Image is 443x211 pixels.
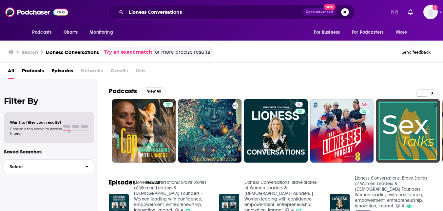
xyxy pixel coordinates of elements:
div: Search podcasts, credits, & more... [108,5,355,20]
button: open menu [309,26,348,39]
a: Show notifications dropdown [405,7,415,18]
span: Monitoring [89,28,113,37]
button: open menu [348,26,393,39]
span: 6 [402,204,404,207]
a: Show notifications dropdown [389,7,400,18]
span: Logged in as hopeksander1 [423,5,438,19]
a: PodcastsView All [109,87,166,95]
a: EpisodesView All [109,178,164,186]
a: 56 [310,99,374,163]
input: Search podcasts, credits, & more... [126,7,303,17]
a: Lioness Conversations: Brave Stories of Women Leaders & Female Founders | Women leading with conf... [355,175,427,209]
h2: Podcasts [109,87,137,95]
button: Send feedback [400,49,433,55]
span: For Business [314,28,340,37]
button: open menu [85,26,121,39]
span: Charts [64,28,78,37]
h3: Lioness Conversations [46,49,99,55]
span: Want to filter your results? [10,120,62,125]
span: Lists [136,65,145,79]
span: 6 [298,101,300,108]
a: 6 [244,99,308,163]
span: Open Advanced [306,10,333,14]
span: Networks [81,65,103,79]
button: Select [4,159,94,174]
h2: Episodes [109,178,136,186]
a: Podcasts [22,65,44,79]
svg: Add a profile image [433,5,438,10]
button: Show profile menu [423,5,438,19]
div: 0 [433,102,437,160]
a: Try an exact match [104,48,152,56]
button: Open AdvancedNew [303,8,336,16]
h3: Search [22,49,38,55]
span: 56 [362,101,367,108]
img: User Profile [423,5,438,19]
a: 6 [396,204,404,208]
img: Podchaser - Follow, Share and Rate Podcasts [5,6,68,18]
span: For Podcasters [352,28,383,37]
p: Saved Searches [4,149,94,155]
a: 0 [376,99,440,163]
a: 56 [359,102,369,107]
span: New [324,4,336,10]
button: open menu [28,26,60,39]
a: 6 [295,102,303,107]
a: Episodes [52,65,73,79]
button: View All [142,87,166,95]
a: Charts [59,26,82,39]
span: for more precise results [153,48,210,56]
span: More [396,28,407,37]
button: View All [141,179,164,186]
span: Choose a tab above to access filters. [10,127,62,136]
h2: Filter By [4,96,94,106]
a: All [8,65,14,79]
span: Podcasts [32,28,51,37]
span: Credits [111,65,128,79]
button: open menu [392,26,415,39]
span: Select [4,165,80,169]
